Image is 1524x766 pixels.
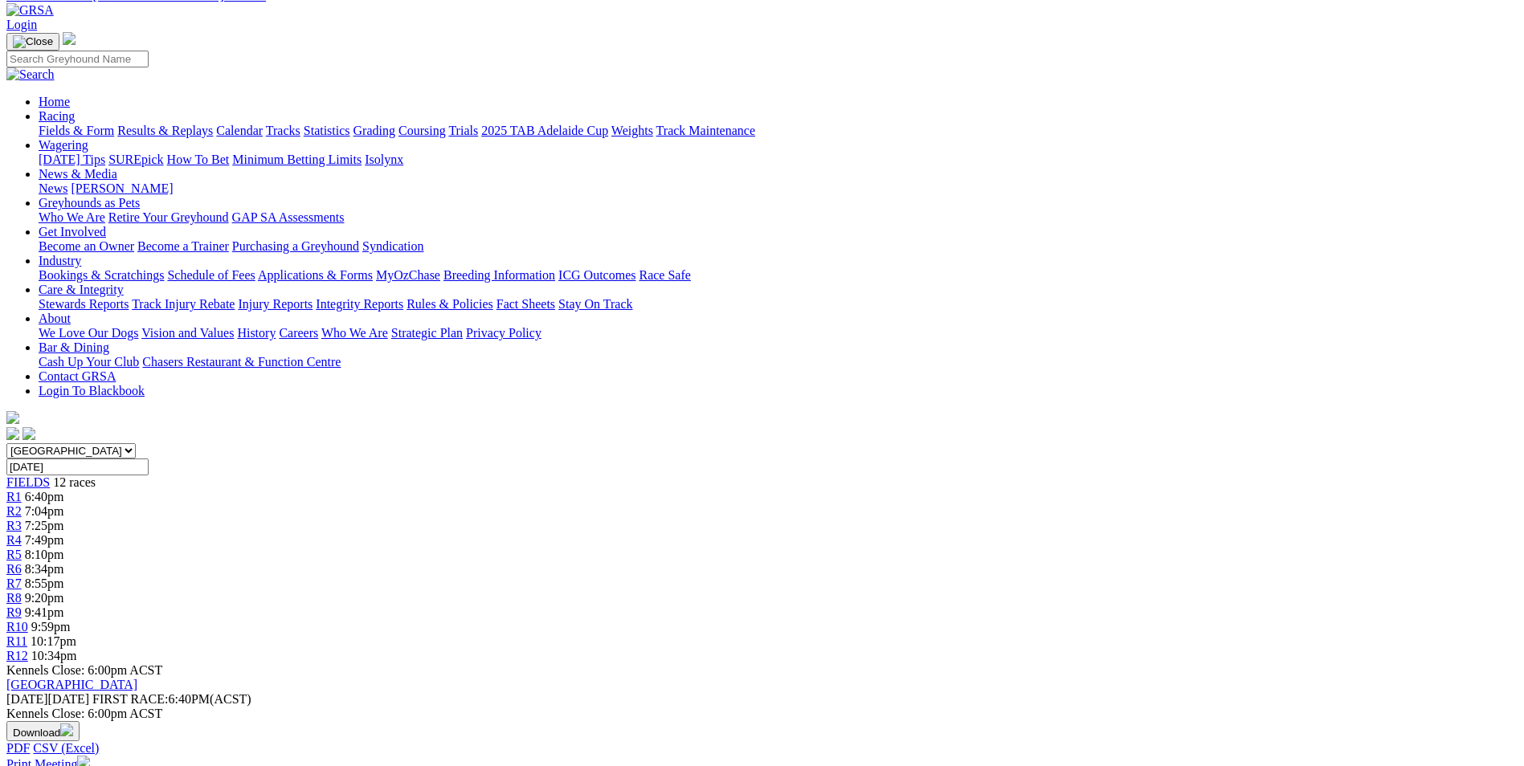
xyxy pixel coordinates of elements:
[316,297,403,311] a: Integrity Reports
[22,427,35,440] img: twitter.svg
[39,239,134,253] a: Become an Owner
[39,181,67,195] a: News
[362,239,423,253] a: Syndication
[6,548,22,561] a: R5
[6,427,19,440] img: facebook.svg
[25,548,64,561] span: 8:10pm
[6,741,1518,756] div: Download
[31,620,71,634] span: 9:59pm
[39,167,117,181] a: News & Media
[6,707,1518,721] div: Kennels Close: 6:00pm ACST
[39,312,71,325] a: About
[39,210,105,224] a: Who We Are
[6,577,22,590] a: R7
[6,649,28,662] a: R12
[6,634,27,648] a: R11
[25,562,64,576] span: 8:34pm
[611,124,653,137] a: Weights
[117,124,213,137] a: Results & Replays
[33,741,99,755] a: CSV (Excel)
[6,663,162,677] span: Kennels Close: 6:00pm ACST
[6,51,149,67] input: Search
[6,411,19,424] img: logo-grsa-white.png
[391,326,463,340] a: Strategic Plan
[6,605,22,619] a: R9
[6,591,22,605] a: R8
[39,124,1518,138] div: Racing
[407,297,493,311] a: Rules & Policies
[63,32,76,45] img: logo-grsa-white.png
[6,692,48,706] span: [DATE]
[6,504,22,518] a: R2
[60,723,73,736] img: download.svg
[39,340,109,354] a: Bar & Dining
[6,741,30,755] a: PDF
[321,326,388,340] a: Who We Are
[6,18,37,31] a: Login
[31,634,76,648] span: 10:17pm
[92,692,168,706] span: FIRST RACE:
[639,268,690,282] a: Race Safe
[232,210,345,224] a: GAP SA Assessments
[238,297,313,311] a: Injury Reports
[353,124,395,137] a: Grading
[232,239,359,253] a: Purchasing a Greyhound
[137,239,229,253] a: Become a Trainer
[6,33,59,51] button: Toggle navigation
[39,268,164,282] a: Bookings & Scratchings
[6,620,28,634] a: R10
[25,605,64,619] span: 9:41pm
[25,577,64,590] span: 8:55pm
[39,95,70,108] a: Home
[39,153,1518,167] div: Wagering
[108,210,229,224] a: Retire Your Greyhound
[6,533,22,547] a: R4
[6,562,22,576] a: R6
[216,124,263,137] a: Calendar
[6,721,80,741] button: Download
[6,692,89,706] span: [DATE]
[132,297,235,311] a: Track Injury Rebate
[25,490,64,503] span: 6:40pm
[39,369,116,383] a: Contact GRSA
[558,268,635,282] a: ICG Outcomes
[39,384,145,397] a: Login To Blackbook
[39,326,138,340] a: We Love Our Dogs
[25,591,64,605] span: 9:20pm
[39,268,1518,283] div: Industry
[25,533,64,547] span: 7:49pm
[39,297,1518,312] div: Care & Integrity
[448,124,478,137] a: Trials
[481,124,608,137] a: 2025 TAB Adelaide Cup
[39,355,139,369] a: Cash Up Your Club
[376,268,440,282] a: MyOzChase
[39,254,81,267] a: Industry
[39,138,88,152] a: Wagering
[141,326,234,340] a: Vision and Values
[6,490,22,503] a: R1
[6,519,22,532] a: R3
[39,109,75,123] a: Racing
[39,283,124,296] a: Care & Integrity
[39,153,105,166] a: [DATE] Tips
[237,326,276,340] a: History
[6,458,149,475] input: Select date
[39,124,114,137] a: Fields & Form
[6,678,137,691] a: [GEOGRAPHIC_DATA]
[142,355,341,369] a: Chasers Restaurant & Function Centre
[6,475,50,489] span: FIELDS
[279,326,318,340] a: Careers
[31,649,77,662] span: 10:34pm
[25,504,64,518] span: 7:04pm
[6,67,55,82] img: Search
